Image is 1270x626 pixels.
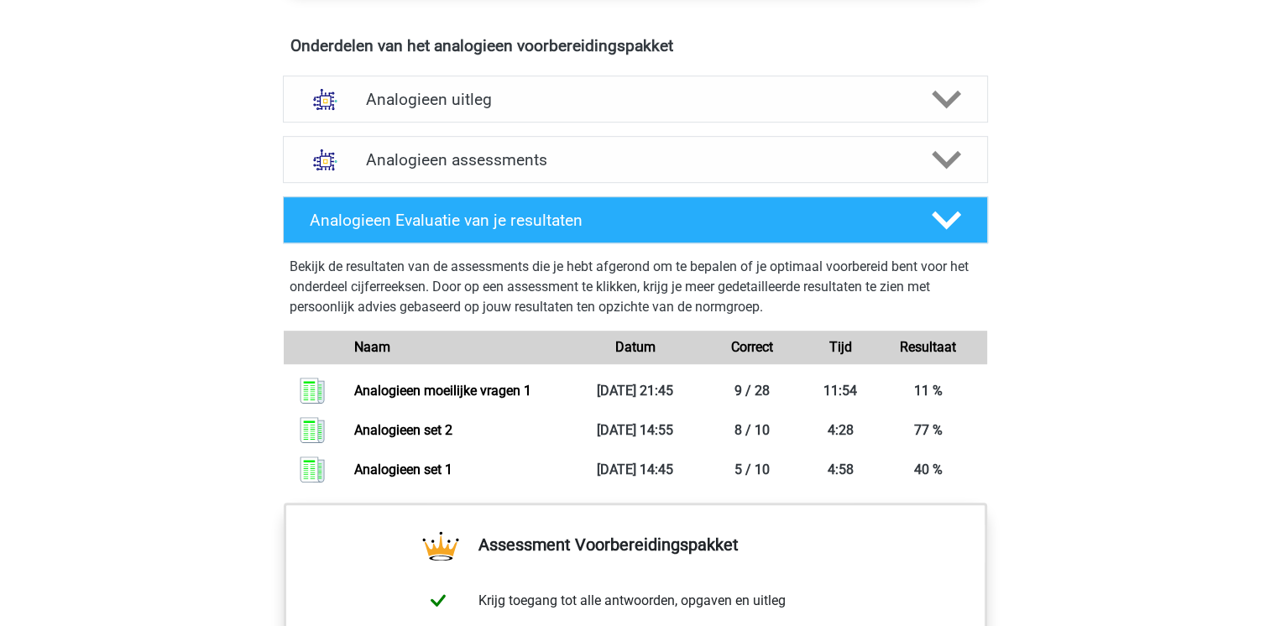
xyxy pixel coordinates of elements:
[354,462,452,477] a: Analogieen set 1
[811,337,870,357] div: Tijd
[366,90,905,109] h4: Analogieen uitleg
[276,76,995,123] a: uitleg Analogieen uitleg
[870,337,987,357] div: Resultaat
[276,136,995,183] a: assessments Analogieen assessments
[577,337,694,357] div: Datum
[354,422,452,438] a: Analogieen set 2
[366,150,905,170] h4: Analogieen assessments
[693,337,811,357] div: Correct
[290,257,981,317] p: Bekijk de resultaten van de assessments die je hebt afgerond om te bepalen of je optimaal voorber...
[290,36,980,55] h4: Onderdelen van het analogieen voorbereidingspakket
[304,138,347,181] img: analogieen assessments
[276,196,995,243] a: Analogieen Evaluatie van je resultaten
[354,383,531,399] a: Analogieen moeilijke vragen 1
[310,211,905,230] h4: Analogieen Evaluatie van je resultaten
[304,78,347,121] img: analogieen uitleg
[342,337,576,357] div: Naam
